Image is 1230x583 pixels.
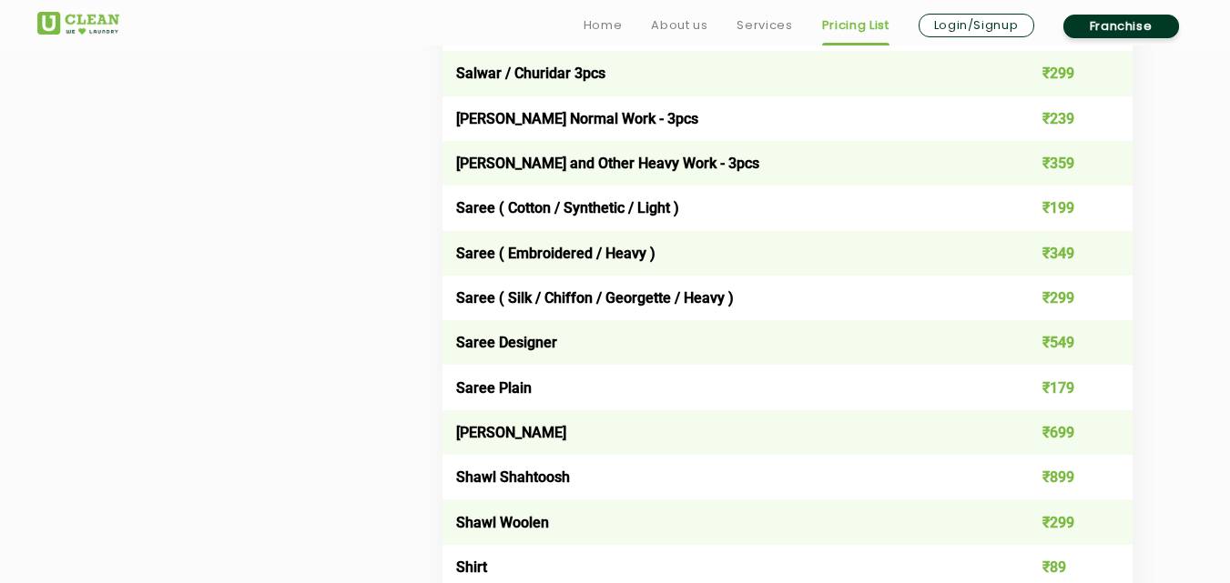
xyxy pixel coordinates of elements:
a: Home [584,15,623,36]
td: Saree ( Embroidered / Heavy ) [442,231,995,276]
td: Saree Plain [442,365,995,409]
td: ₹699 [994,410,1133,455]
td: [PERSON_NAME] Normal Work - 3pcs [442,96,995,141]
td: Saree ( Silk / Chiffon / Georgette / Heavy ) [442,276,995,320]
td: ₹299 [994,276,1133,320]
a: Services [737,15,792,36]
td: ₹199 [994,186,1133,230]
td: ₹899 [994,455,1133,499]
td: ₹179 [994,365,1133,409]
td: [PERSON_NAME] and Other Heavy Work - 3pcs [442,141,995,186]
img: UClean Laundry and Dry Cleaning [37,12,119,35]
td: Saree Designer [442,320,995,365]
td: Shawl Shahtoosh [442,455,995,499]
a: Pricing List [822,15,889,36]
td: ₹299 [994,499,1133,544]
a: Login/Signup [919,14,1034,37]
a: Franchise [1063,15,1179,38]
td: ₹359 [994,141,1133,186]
td: ₹299 [994,51,1133,95]
td: ₹349 [994,231,1133,276]
td: Shawl Woolen [442,499,995,544]
a: About us [651,15,707,36]
td: ₹239 [994,96,1133,141]
td: [PERSON_NAME] [442,410,995,455]
td: ₹549 [994,320,1133,365]
td: Saree ( Cotton / Synthetic / Light ) [442,186,995,230]
td: Salwar / Churidar 3pcs [442,51,995,95]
